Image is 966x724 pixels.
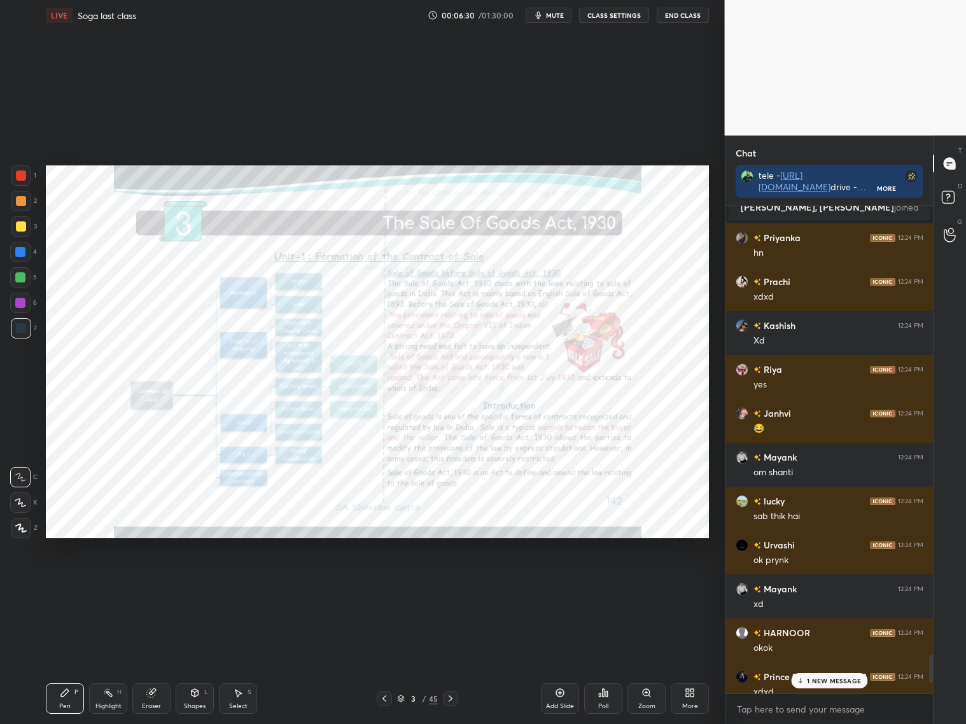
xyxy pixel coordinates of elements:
[11,216,37,237] div: 3
[741,170,753,183] img: 34c2f5a4dc334ab99cba7f7ce517d6b6.jpg
[870,366,895,373] img: iconic-dark.1390631f.png
[761,231,801,244] h6: Priyanka
[78,10,136,22] h4: Soga last class
[870,629,895,637] img: iconic-dark.1390631f.png
[761,626,810,639] h6: HARNOOR
[117,689,122,695] div: H
[407,695,420,702] div: 3
[204,689,208,695] div: L
[736,583,748,595] img: f8840d19e8ee4b509986dd96207f5500.jpg
[142,703,161,709] div: Eraser
[46,8,73,23] div: LIVE
[736,275,748,288] img: dab8c910bee04a62b87f3bf08be341df.jpg
[753,235,761,242] img: no-rating-badge.077c3623.svg
[10,242,37,262] div: 4
[736,451,748,464] img: f8840d19e8ee4b509986dd96207f5500.jpg
[736,627,748,639] img: default.png
[807,677,861,685] p: 1 NEW MESSAGE
[898,541,923,549] div: 12:24 PM
[761,319,795,332] h6: Kashish
[898,366,923,373] div: 12:24 PM
[759,169,830,193] a: [URL][DOMAIN_NAME]
[526,8,571,23] button: mute
[736,407,748,420] img: bd29ef8e1f814d9490f17bc70d2319d3.jpg
[898,629,923,637] div: 12:24 PM
[753,279,761,286] img: no-rating-badge.077c3623.svg
[546,703,574,709] div: Add Slide
[753,411,761,418] img: no-rating-badge.077c3623.svg
[870,541,895,549] img: iconic-dark.1390631f.png
[579,8,649,23] button: CLASS SETTINGS
[898,322,923,330] div: 12:24 PM
[753,466,923,479] div: om shanti
[753,455,761,462] img: no-rating-badge.077c3623.svg
[248,689,251,695] div: S
[753,335,923,347] div: Xd
[429,693,438,704] div: 45
[761,407,791,420] h6: Janhvi
[898,585,923,593] div: 12:24 PM
[184,703,206,709] div: Shapes
[870,278,895,286] img: iconic-dark.1390631f.png
[736,495,748,508] img: 36fe5b7b90724607a82f2bc02fe5f37c.jpg
[736,671,748,683] img: 30635ceca3ac4c3ea2c8137ba4b65b39.jpg
[753,674,761,681] img: no-rating-badge.077c3623.svg
[11,165,36,186] div: 1
[753,247,923,260] div: hn
[753,499,761,506] img: no-rating-badge.077c3623.svg
[898,234,923,242] div: 12:24 PM
[761,670,867,683] h6: Prince [PERSON_NAME]
[10,492,38,513] div: X
[736,363,748,376] img: 872e590670b2484bb6d0e2648dc20bcf.jpg
[898,278,923,286] div: 12:24 PM
[759,192,853,204] a: [URL][DOMAIN_NAME]
[753,554,923,567] div: ok prynk
[682,703,698,709] div: More
[870,234,895,242] img: iconic-dark.1390631f.png
[877,184,896,193] div: More
[753,630,761,637] img: no-rating-badge.077c3623.svg
[870,410,895,417] img: iconic-dark.1390631f.png
[753,543,761,550] img: no-rating-badge.077c3623.svg
[725,206,934,693] div: grid
[761,450,797,464] h6: Mayank
[736,232,748,244] img: 64740f6630c743fa8c2b3f2aaac1ea3f.jpg
[761,582,797,595] h6: Mayank
[870,498,895,505] img: iconic-dark.1390631f.png
[753,379,923,391] div: yes
[657,8,709,23] button: End Class
[736,319,748,332] img: 17d04622bc094a49a95992625a4ed699.jpg
[761,275,790,288] h6: Prachi
[958,181,962,191] p: D
[753,510,923,523] div: sab thik hai
[10,293,37,313] div: 6
[898,673,923,681] div: 12:24 PM
[423,695,426,702] div: /
[753,598,923,611] div: xd
[753,422,923,435] div: 😂
[957,217,962,226] p: G
[736,202,923,212] p: [PERSON_NAME], [PERSON_NAME]
[958,146,962,155] p: T
[753,291,923,303] div: xdxd
[59,703,71,709] div: Pen
[761,538,795,552] h6: Urvashi
[753,367,761,374] img: no-rating-badge.077c3623.svg
[546,11,564,20] span: mute
[11,518,38,538] div: Z
[753,686,923,699] div: xdxd
[753,323,761,330] img: no-rating-badge.077c3623.svg
[10,267,37,288] div: 5
[229,703,248,709] div: Select
[898,498,923,505] div: 12:24 PM
[870,673,895,681] img: iconic-dark.1390631f.png
[893,201,918,213] span: joined
[736,539,748,552] img: 3c303d5668644a3a817d764f95f853af.jpg
[725,136,766,170] p: Chat
[761,494,785,508] h6: lucky
[759,170,878,193] div: tele - drive - aws -
[11,318,37,338] div: 7
[598,703,608,709] div: Poll
[753,642,923,655] div: okok
[95,703,122,709] div: Highlight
